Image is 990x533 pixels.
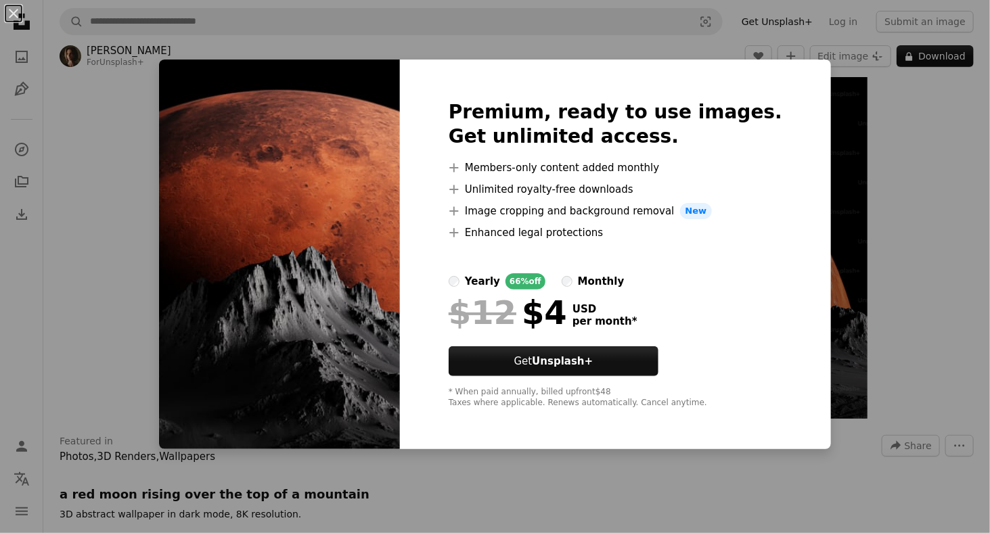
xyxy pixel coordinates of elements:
[449,295,516,330] span: $12
[449,387,782,409] div: * When paid annually, billed upfront $48 Taxes where applicable. Renews automatically. Cancel any...
[572,315,637,327] span: per month *
[449,225,782,241] li: Enhanced legal protections
[449,295,567,330] div: $4
[449,181,782,198] li: Unlimited royalty-free downloads
[562,276,572,287] input: monthly
[449,203,782,219] li: Image cropping and background removal
[572,303,637,315] span: USD
[159,60,400,449] img: premium_photo-1686515847297-8f25e451fe9c
[449,346,658,376] button: GetUnsplash+
[449,160,782,176] li: Members-only content added monthly
[680,203,713,219] span: New
[449,276,459,287] input: yearly66%off
[532,355,593,367] strong: Unsplash+
[449,100,782,149] h2: Premium, ready to use images. Get unlimited access.
[465,273,500,289] div: yearly
[505,273,545,289] div: 66% off
[578,273,625,289] div: monthly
